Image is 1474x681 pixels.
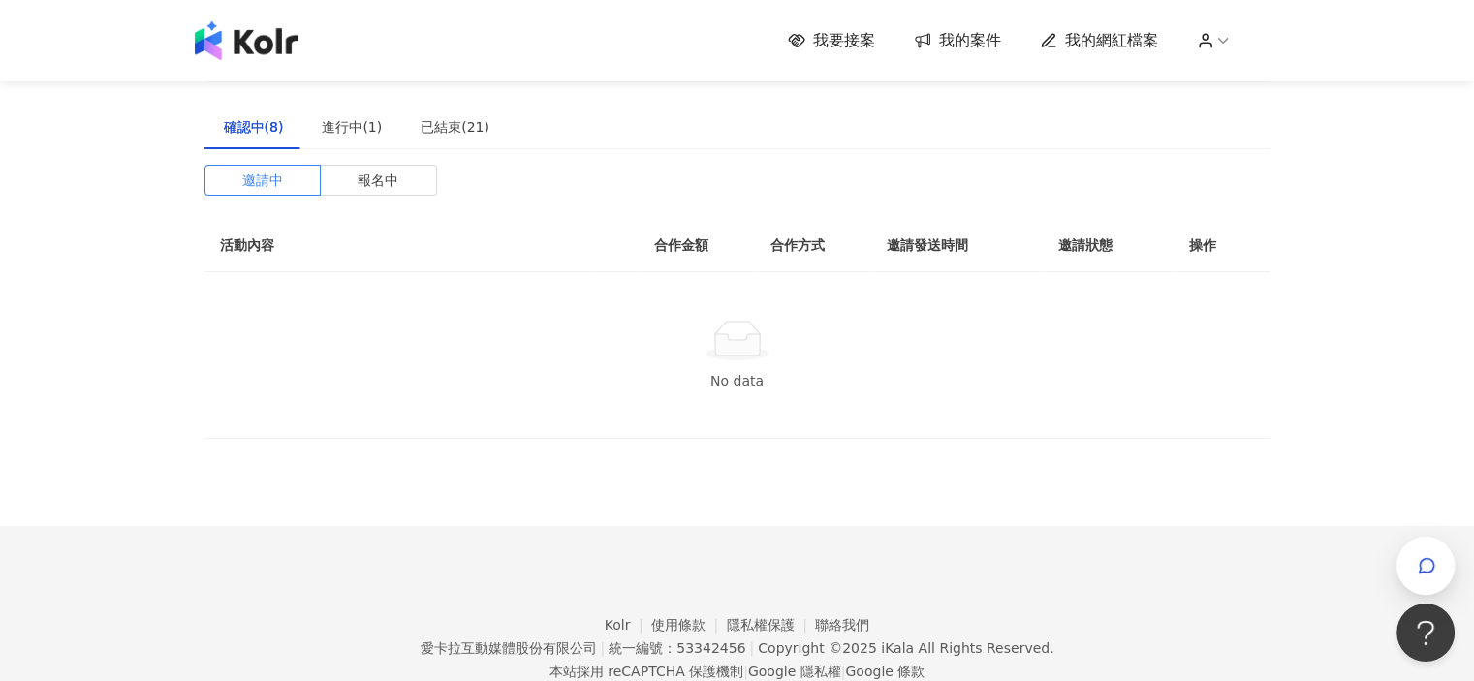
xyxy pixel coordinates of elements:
[420,640,596,656] div: 愛卡拉互動媒體股份有限公司
[871,219,1043,272] th: 邀請發送時間
[1040,30,1158,51] a: 我的網紅檔案
[727,617,816,633] a: 隱私權保護
[358,166,398,195] span: 報名中
[841,664,846,679] span: |
[600,640,605,656] span: |
[651,617,727,633] a: 使用條款
[242,166,283,195] span: 邀請中
[749,640,754,656] span: |
[322,116,382,138] div: 進行中(1)
[758,640,1053,656] div: Copyright © 2025 All Rights Reserved.
[815,617,869,633] a: 聯絡我們
[755,219,871,272] th: 合作方式
[228,370,1247,391] div: No data
[914,30,1001,51] a: 我的案件
[748,664,841,679] a: Google 隱私權
[609,640,745,656] div: 統一編號：53342456
[788,30,875,51] a: 我要接案
[939,30,1001,51] span: 我的案件
[845,664,925,679] a: Google 條款
[1043,219,1173,272] th: 邀請狀態
[813,30,875,51] span: 我要接案
[1065,30,1158,51] span: 我的網紅檔案
[605,617,651,633] a: Kolr
[1396,604,1455,662] iframe: Help Scout Beacon - Open
[1174,219,1270,272] th: 操作
[421,116,489,138] div: 已結束(21)
[195,21,298,60] img: logo
[639,219,755,272] th: 合作金額
[204,219,592,272] th: 活動內容
[881,640,914,656] a: iKala
[743,664,748,679] span: |
[224,116,284,138] div: 確認中(8)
